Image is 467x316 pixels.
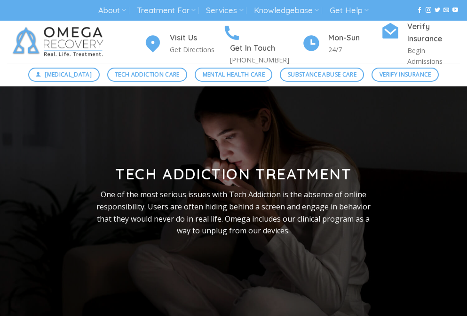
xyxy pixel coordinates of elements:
[7,21,113,63] img: Omega Recovery
[137,2,196,19] a: Treatment For
[195,68,272,82] a: Mental Health Care
[328,32,381,44] h4: Mon-Sun
[203,70,265,79] span: Mental Health Care
[280,68,364,82] a: Substance Abuse Care
[417,7,422,14] a: Follow on Facebook
[28,68,100,82] a: [MEDICAL_DATA]
[170,44,222,55] p: Get Directions
[206,2,243,19] a: Services
[107,68,188,82] a: Tech Addiction Care
[115,70,180,79] span: Tech Addiction Care
[407,45,460,67] p: Begin Admissions
[143,32,222,55] a: Visit Us Get Directions
[170,32,222,44] h4: Visit Us
[372,68,439,82] a: Verify Insurance
[94,189,374,237] p: One of the most serious issues with Tech Addiction is the absence of online responsibility. Users...
[380,70,431,79] span: Verify Insurance
[115,164,351,183] strong: Tech Addiction Treatment
[435,7,440,14] a: Follow on Twitter
[288,70,356,79] span: Substance Abuse Care
[443,7,449,14] a: Send us an email
[426,7,431,14] a: Follow on Instagram
[381,21,460,67] a: Verify Insurance Begin Admissions
[407,21,460,45] h4: Verify Insurance
[222,22,301,65] a: Get In Touch [PHONE_NUMBER]
[45,70,92,79] span: [MEDICAL_DATA]
[254,2,319,19] a: Knowledgebase
[230,42,301,54] h4: Get In Touch
[328,44,381,55] p: 24/7
[452,7,458,14] a: Follow on YouTube
[330,2,369,19] a: Get Help
[230,54,301,65] p: [PHONE_NUMBER]
[98,2,126,19] a: About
